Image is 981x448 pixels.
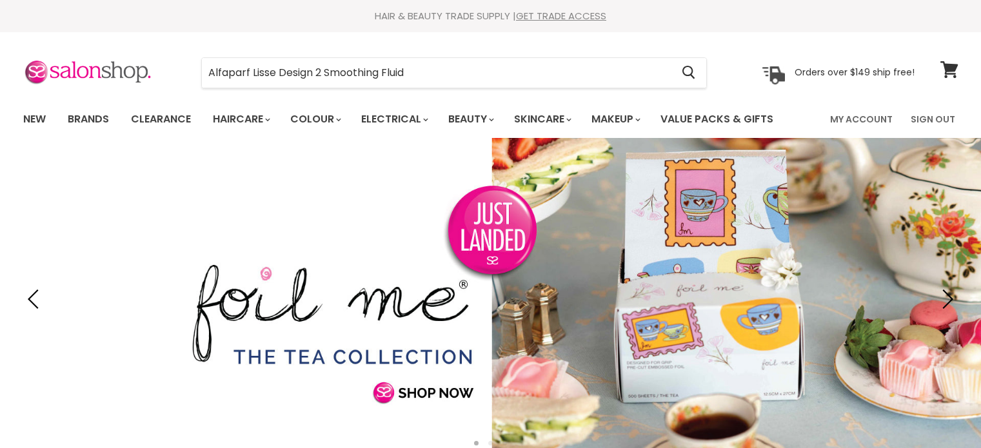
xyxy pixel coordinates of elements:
[903,106,963,133] a: Sign Out
[201,57,707,88] form: Product
[7,101,975,138] nav: Main
[14,106,55,133] a: New
[474,441,479,445] li: Page dot 1
[121,106,201,133] a: Clearance
[58,106,119,133] a: Brands
[203,106,278,133] a: Haircare
[281,106,349,133] a: Colour
[7,10,975,23] div: HAIR & BEAUTY TRADE SUPPLY |
[23,286,48,312] button: Previous
[202,58,672,88] input: Search
[502,441,507,445] li: Page dot 3
[488,441,493,445] li: Page dot 2
[14,101,803,138] ul: Main menu
[651,106,783,133] a: Value Packs & Gifts
[439,106,502,133] a: Beauty
[516,9,606,23] a: GET TRADE ACCESS
[933,286,958,312] button: Next
[672,58,706,88] button: Search
[352,106,436,133] a: Electrical
[795,66,915,78] p: Orders over $149 ship free!
[917,387,968,435] iframe: Gorgias live chat messenger
[822,106,900,133] a: My Account
[582,106,648,133] a: Makeup
[504,106,579,133] a: Skincare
